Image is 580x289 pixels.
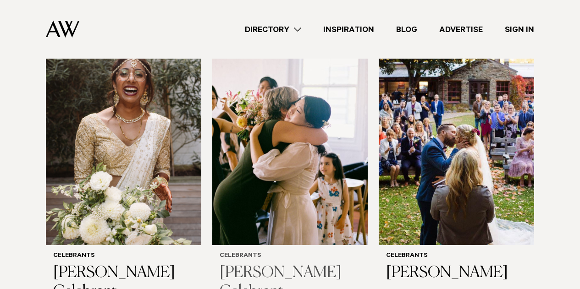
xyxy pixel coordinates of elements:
a: Inspiration [312,23,385,36]
a: Advertise [428,23,494,36]
img: Auckland Weddings Celebrants | Carla Rotondo Celebrant [212,37,368,245]
h6: Celebrants [53,252,194,260]
img: Auckland Weddings Celebrants | Keshni Rasanayagam Celebrant [46,37,201,245]
h6: Celebrants [386,252,527,260]
a: Blog [385,23,428,36]
h6: Celebrants [220,252,360,260]
h3: [PERSON_NAME] [386,264,527,283]
img: Auckland Weddings Celebrants | Christine Clarkson [379,37,534,245]
img: Auckland Weddings Logo [46,21,79,38]
a: Sign In [494,23,545,36]
a: Directory [234,23,312,36]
